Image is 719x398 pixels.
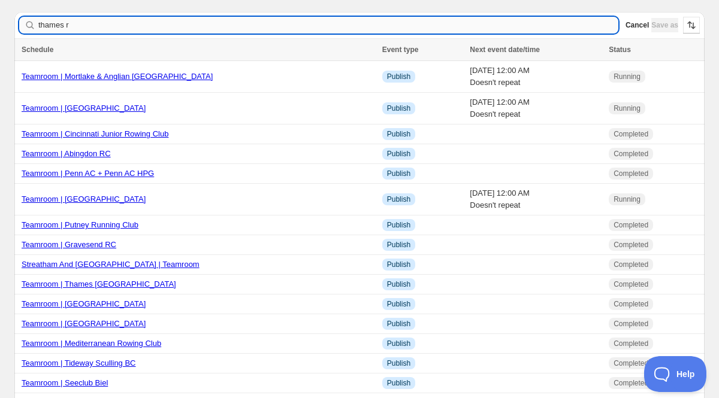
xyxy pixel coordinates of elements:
span: Publish [387,149,410,159]
a: Teamroom | Tideway Sculling BC [22,358,136,367]
button: Cancel [626,18,649,32]
a: Teamroom | Abingdon RC [22,149,111,158]
span: Next event date/time [470,45,540,54]
a: Teamroom | Putney Running Club [22,220,138,229]
a: Teamroom | Mortlake & Anglian [GEOGRAPHIC_DATA] [22,72,213,81]
a: Streatham And [GEOGRAPHIC_DATA] | Teamroom [22,260,200,269]
span: Publish [387,72,410,81]
span: Publish [387,378,410,388]
span: Publish [387,240,410,250]
td: [DATE] 12:00 AM Doesn't repeat [466,93,605,124]
button: Sort the results [683,17,700,34]
span: Publish [387,169,410,178]
td: [DATE] 12:00 AM Doesn't repeat [466,184,605,215]
span: Cancel [626,20,649,30]
span: Completed [614,220,648,230]
span: Publish [387,129,410,139]
span: Completed [614,169,648,178]
span: Completed [614,339,648,348]
span: Completed [614,240,648,250]
a: Teamroom | Thames [GEOGRAPHIC_DATA] [22,279,176,288]
a: Teamroom | Cincinnati Junior Rowing Club [22,129,168,138]
span: Completed [614,260,648,269]
span: Running [614,195,641,204]
a: Teamroom | Penn AC + Penn AC HPG [22,169,154,178]
td: [DATE] 12:00 AM Doesn't repeat [466,61,605,93]
span: Completed [614,358,648,368]
iframe: Toggle Customer Support [644,356,707,392]
a: Teamroom | Seeclub Biel [22,378,108,387]
span: Completed [614,149,648,159]
a: Teamroom | [GEOGRAPHIC_DATA] [22,319,146,328]
span: Publish [387,299,410,309]
span: Publish [387,260,410,269]
span: Running [614,72,641,81]
a: Teamroom | [GEOGRAPHIC_DATA] [22,104,146,113]
span: Schedule [22,45,53,54]
span: Event type [382,45,419,54]
span: Publish [387,279,410,289]
span: Publish [387,104,410,113]
span: Publish [387,319,410,329]
span: Completed [614,378,648,388]
span: Publish [387,358,410,368]
a: Teamroom | [GEOGRAPHIC_DATA] [22,195,146,203]
span: Publish [387,195,410,204]
a: Teamroom | Gravesend RC [22,240,116,249]
span: Completed [614,279,648,289]
span: Completed [614,129,648,139]
span: Publish [387,339,410,348]
input: Searching schedules by name [38,17,618,34]
span: Completed [614,299,648,309]
span: Completed [614,319,648,329]
a: Teamroom | Mediterranean Rowing Club [22,339,161,348]
a: Teamroom | [GEOGRAPHIC_DATA] [22,299,146,308]
span: Publish [387,220,410,230]
span: Running [614,104,641,113]
span: Status [609,45,631,54]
